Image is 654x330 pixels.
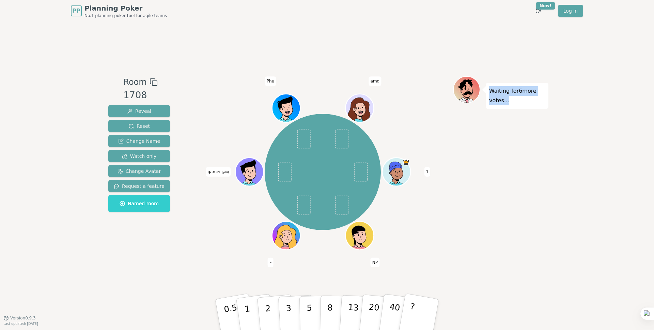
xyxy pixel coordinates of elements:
span: No.1 planning poker tool for agile teams [84,13,167,18]
span: Click to change your name [265,77,276,86]
span: (you) [221,171,229,174]
button: Click to change your avatar [236,159,263,185]
span: Click to change your name [424,167,430,177]
span: Room [123,76,146,88]
p: Waiting for 6 more votes... [489,86,545,105]
a: Log in [558,5,583,17]
span: Click to change your name [206,167,230,177]
span: Reveal [127,108,151,115]
button: Request a feature [108,180,170,192]
button: New! [532,5,544,17]
span: Planning Poker [84,3,167,13]
span: Reset [128,123,150,130]
span: Last updated: [DATE] [3,322,38,326]
span: Watch only [122,153,157,160]
span: Request a feature [114,183,165,190]
button: Reset [108,120,170,132]
a: PPPlanning PokerNo.1 planning poker tool for agile teams [71,3,167,18]
span: Version 0.9.3 [10,315,36,321]
button: Reveal [108,105,170,117]
span: Click to change your name [268,258,274,267]
button: Change Name [108,135,170,147]
span: PP [72,7,80,15]
div: New! [536,2,555,10]
span: Click to change your name [369,77,381,86]
div: 1708 [123,88,157,102]
button: Version0.9.3 [3,315,36,321]
button: Named room [108,195,170,212]
span: Change Name [118,138,160,145]
span: 1 is the host [403,159,410,166]
span: Change Avatar [118,168,161,175]
button: Change Avatar [108,165,170,177]
span: Named room [120,200,159,207]
button: Watch only [108,150,170,162]
span: Click to change your name [371,258,379,267]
